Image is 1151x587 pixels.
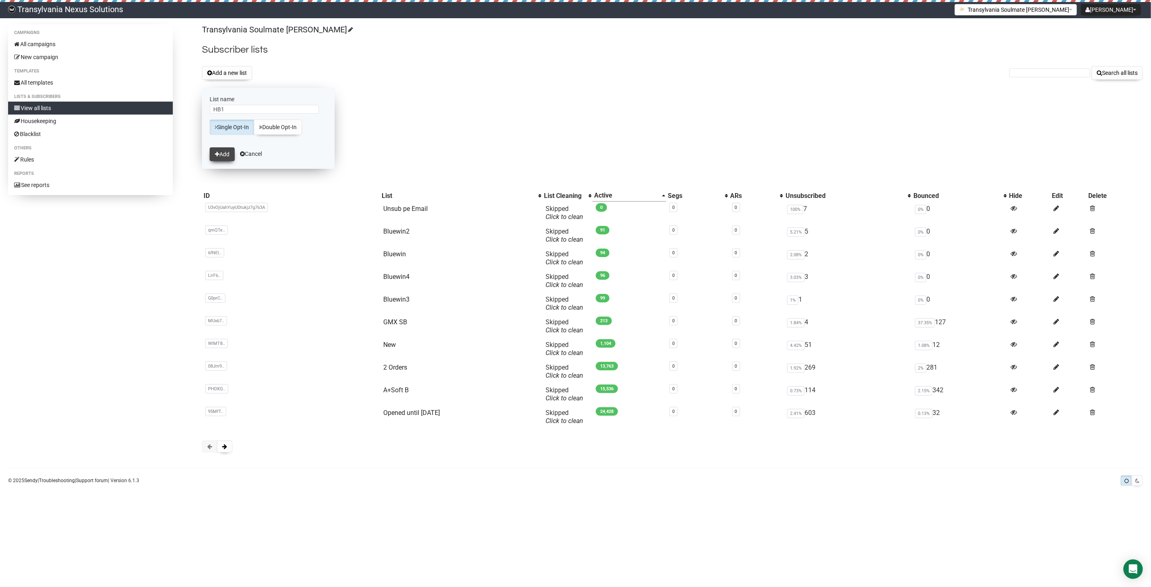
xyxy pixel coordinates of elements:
p: © 2025 | | | Version 6.1.3 [8,476,139,485]
td: 32 [912,406,1008,428]
a: Click to clean [546,417,583,425]
span: 37.35% [915,318,935,328]
button: Transylvania Soulmate [PERSON_NAME] [955,4,1077,15]
button: Search all lists [1092,66,1143,80]
a: Click to clean [546,349,583,357]
span: 100% [787,205,803,214]
td: 342 [912,383,1008,406]
div: Edit [1052,192,1085,200]
div: Segs [668,192,720,200]
span: 2.15% [915,386,932,396]
td: 0 [912,247,1008,270]
td: 7 [784,202,912,224]
th: ARs: No sort applied, activate to apply an ascending sort [729,190,784,202]
div: Delete [1088,192,1141,200]
span: Skipped [546,341,583,357]
a: 0 [672,318,675,323]
span: 3.03% [787,273,805,282]
a: Click to clean [546,326,583,334]
th: List Cleaning: No sort applied, activate to apply an ascending sort [542,190,592,202]
span: Skipped [546,386,583,402]
td: 12 [912,338,1008,360]
a: 0 [735,364,737,369]
a: A+Soft B [383,386,409,394]
a: 0 [735,409,737,414]
div: Bounced [913,192,1000,200]
span: qmQTe.. [205,225,228,235]
span: WlMT8.. [205,339,228,348]
a: 0 [735,205,737,210]
td: 0 [912,224,1008,247]
a: Housekeeping [8,115,173,128]
a: 0 [735,341,737,346]
span: 5.21% [787,228,805,237]
div: ARs [731,192,776,200]
span: 1% [787,296,798,305]
td: 4 [784,315,912,338]
a: Single Opt-In [210,119,254,135]
span: 1,104 [596,339,616,348]
a: GMX SB [383,318,407,326]
span: 0.13% [915,409,932,418]
span: Skipped [546,228,583,243]
span: Skipped [546,273,583,289]
td: 0 [912,202,1008,224]
span: 15,536 [596,385,618,393]
span: 96 [596,271,609,280]
th: Edit: No sort applied, sorting is disabled [1050,190,1087,202]
td: 51 [784,338,912,360]
img: 586cc6b7d8bc403f0c61b981d947c989 [8,6,15,13]
button: Add [210,147,235,161]
input: The name of your new list [210,105,319,114]
a: View all lists [8,102,173,115]
span: 24,428 [596,407,618,416]
a: 0 [672,205,675,210]
span: 94 [596,249,609,257]
a: Support forum [76,478,108,483]
span: G0prC.. [205,293,225,303]
a: Opened until [DATE] [383,409,440,417]
a: See reports [8,179,173,191]
a: Click to clean [546,394,583,402]
span: 99 [596,294,609,302]
span: Skipped [546,409,583,425]
span: LirF6.. [205,271,223,280]
a: Click to clean [546,304,583,311]
div: List [382,192,534,200]
td: 2 [784,247,912,270]
a: Sendy [24,478,38,483]
th: ID: No sort applied, sorting is disabled [202,190,380,202]
td: 603 [784,406,912,428]
span: 1.84% [787,318,805,328]
span: 0% [915,296,926,305]
span: 0% [915,250,926,259]
img: 1.png [959,6,966,13]
span: 0.73% [787,386,805,396]
a: 0 [672,250,675,255]
label: List name [210,96,327,103]
div: Open Intercom Messenger [1123,559,1143,579]
a: 0 [672,273,675,278]
a: New [383,341,396,349]
span: 2.41% [787,409,805,418]
td: 127 [912,315,1008,338]
span: 4.42% [787,341,805,350]
span: 0 [596,203,607,212]
li: Campaigns [8,28,173,38]
button: [PERSON_NAME] [1081,4,1141,15]
span: 91 [596,226,609,234]
a: Click to clean [546,258,583,266]
th: List: No sort applied, activate to apply an ascending sort [380,190,542,202]
th: Hide: No sort applied, sorting is disabled [1008,190,1050,202]
h2: Subscriber lists [202,43,1143,57]
a: Unsub pe Email [383,205,428,213]
td: 0 [912,292,1008,315]
a: Click to clean [546,281,583,289]
a: Bluewin3 [383,296,410,303]
span: 08Jm9.. [205,362,227,371]
a: 0 [672,364,675,369]
a: Bluewin [383,250,406,258]
td: 114 [784,383,912,406]
th: Segs: No sort applied, activate to apply an ascending sort [666,190,728,202]
td: 1 [784,292,912,315]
